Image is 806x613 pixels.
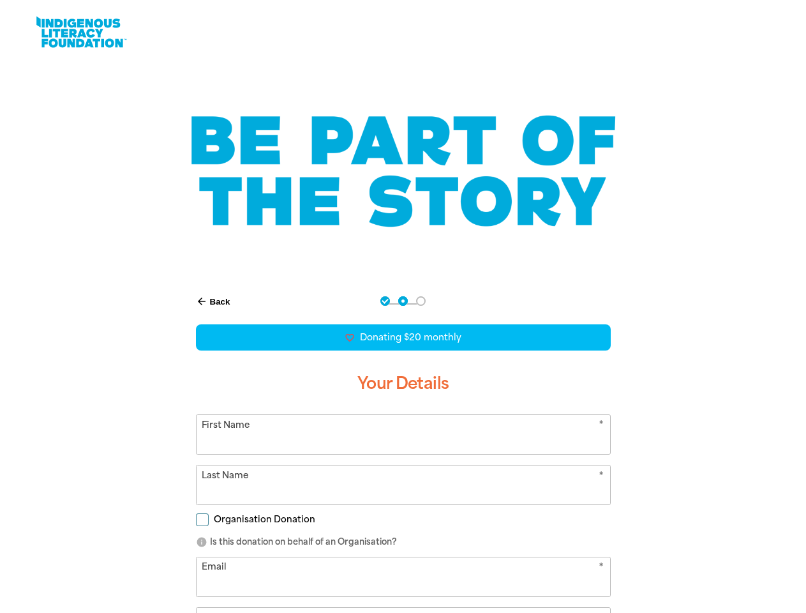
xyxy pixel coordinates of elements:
span: Organisation Donation [214,513,315,526]
p: Is this donation on behalf of an Organisation? [196,536,611,549]
div: Donating $20 monthly [196,324,611,351]
button: Navigate to step 1 of 3 to enter your donation amount [380,296,390,306]
button: Navigate to step 2 of 3 to enter your details [398,296,408,306]
img: Be part of the story [180,90,627,253]
i: arrow_back [196,296,207,307]
i: info [196,536,207,548]
button: Back [191,291,235,312]
input: Organisation Donation [196,513,209,526]
button: Navigate to step 3 of 3 to enter your payment details [416,296,426,306]
h3: Your Details [196,363,611,404]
